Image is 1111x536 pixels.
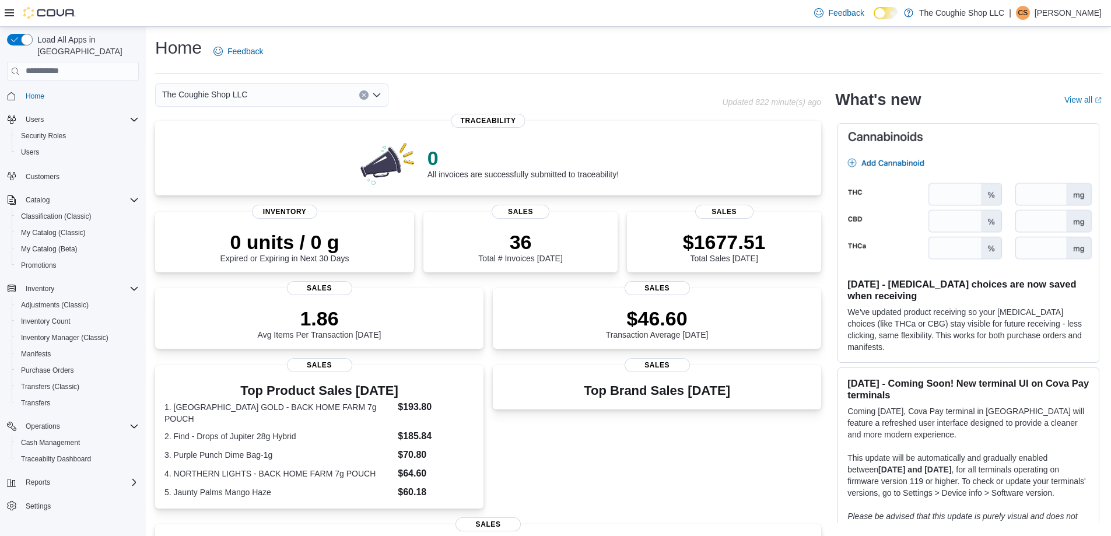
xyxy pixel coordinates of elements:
img: Cova [23,7,76,19]
span: Users [26,115,44,124]
span: My Catalog (Classic) [21,228,86,237]
button: Home [2,87,143,104]
span: Transfers [16,396,139,410]
div: All invoices are successfully submitted to traceability! [427,146,619,179]
h3: Top Brand Sales [DATE] [584,384,730,398]
span: Promotions [16,258,139,272]
p: We've updated product receiving so your [MEDICAL_DATA] choices (like THCa or CBG) stay visible fo... [847,306,1089,353]
h3: [DATE] - [MEDICAL_DATA] choices are now saved when receiving [847,278,1089,302]
a: Transfers [16,396,55,410]
span: Manifests [16,347,139,361]
button: My Catalog (Classic) [12,225,143,241]
span: Cash Management [16,436,139,450]
span: Users [21,113,139,127]
img: 0 [358,139,418,186]
span: Transfers (Classic) [21,382,79,391]
span: Inventory Manager (Classic) [21,333,108,342]
span: Inventory Count [16,314,139,328]
span: Security Roles [16,129,139,143]
span: Manifests [21,349,51,359]
p: $46.60 [606,307,709,330]
p: 36 [478,230,562,254]
span: Inventory [26,284,54,293]
button: Inventory Count [12,313,143,330]
button: Operations [2,418,143,435]
span: Traceability [451,114,525,128]
span: My Catalog (Beta) [21,244,78,254]
p: The Coughie Shop LLC [919,6,1004,20]
button: Customers [2,167,143,184]
a: Transfers (Classic) [16,380,84,394]
div: Total # Invoices [DATE] [478,230,562,263]
h1: Home [155,36,202,59]
span: Inventory Count [21,317,71,326]
span: Feedback [227,45,263,57]
span: Traceabilty Dashboard [16,452,139,466]
p: 1.86 [258,307,381,330]
span: Classification (Classic) [16,209,139,223]
a: View allExternal link [1064,95,1102,104]
span: Home [26,92,44,101]
p: | [1009,6,1011,20]
em: Please be advised that this update is purely visual and does not impact payment functionality. [847,512,1078,533]
button: Security Roles [12,128,143,144]
span: Promotions [21,261,57,270]
a: Traceabilty Dashboard [16,452,96,466]
span: Inventory [21,282,139,296]
span: Sales [287,358,352,372]
span: Settings [26,502,51,511]
button: Inventory [2,281,143,297]
strong: [DATE] and [DATE] [878,465,951,474]
dt: 5. Jaunty Palms Mango Haze [164,486,393,498]
p: 0 units / 0 g [220,230,349,254]
button: Operations [21,419,65,433]
button: Manifests [12,346,143,362]
dd: $64.60 [398,467,474,481]
span: The Coughie Shop LLC [162,87,247,101]
span: Cash Management [21,438,80,447]
a: Feedback [209,40,268,63]
span: Sales [625,281,690,295]
div: Expired or Expiring in Next 30 Days [220,230,349,263]
button: Promotions [12,257,143,274]
input: Dark Mode [874,7,898,19]
dt: 4. NORTHERN LIGHTS - BACK HOME FARM 7g POUCH [164,468,393,479]
span: Purchase Orders [21,366,74,375]
h2: What's new [835,90,921,109]
button: Open list of options [372,90,381,100]
button: My Catalog (Beta) [12,241,143,257]
span: Transfers [21,398,50,408]
span: Adjustments (Classic) [16,298,139,312]
span: Users [21,148,39,157]
button: Traceabilty Dashboard [12,451,143,467]
button: Users [21,113,48,127]
span: Sales [625,358,690,372]
a: Cash Management [16,436,85,450]
span: Sales [492,205,550,219]
dt: 3. Purple Punch Dime Bag-1g [164,449,393,461]
a: My Catalog (Beta) [16,242,82,256]
span: My Catalog (Classic) [16,226,139,240]
button: Purchase Orders [12,362,143,379]
p: This update will be automatically and gradually enabled between , for all terminals operating on ... [847,452,1089,499]
a: Classification (Classic) [16,209,96,223]
span: Adjustments (Classic) [21,300,89,310]
span: Users [16,145,139,159]
div: Transaction Average [DATE] [606,307,709,339]
span: Security Roles [21,131,66,141]
a: Inventory Manager (Classic) [16,331,113,345]
button: Users [12,144,143,160]
p: Updated 822 minute(s) ago [722,97,821,107]
a: Settings [21,499,55,513]
span: Sales [287,281,352,295]
button: Cash Management [12,435,143,451]
a: Security Roles [16,129,71,143]
h3: Top Product Sales [DATE] [164,384,474,398]
span: Home [21,89,139,103]
button: Adjustments (Classic) [12,297,143,313]
button: Users [2,111,143,128]
span: Customers [21,169,139,183]
a: Inventory Count [16,314,75,328]
button: Catalog [2,192,143,208]
div: Total Sales [DATE] [683,230,766,263]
